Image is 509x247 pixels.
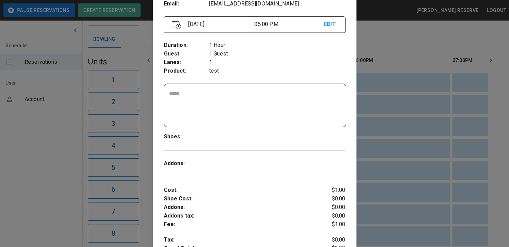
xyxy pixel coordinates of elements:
[164,212,315,220] p: Addons tax :
[172,20,181,29] img: Vector
[164,236,315,244] p: Tax :
[315,195,345,203] p: $0.00
[315,236,345,244] p: $0.00
[164,133,209,141] p: Shoes :
[315,220,345,229] p: $1.00
[185,20,255,28] p: [DATE]
[209,58,346,67] p: 1
[209,41,346,50] p: 1 Hour
[315,186,345,195] p: $1.00
[324,20,337,29] p: EDIT
[164,159,209,168] p: Addons :
[315,212,345,220] p: $0.00
[164,50,209,58] p: Guest :
[164,203,315,212] p: Addons :
[164,186,315,195] p: Cost :
[164,195,315,203] p: Shoe Cost :
[315,203,345,212] p: $0.00
[209,67,346,75] p: test
[164,220,315,229] p: Fee :
[164,41,209,50] p: Duration :
[164,58,209,67] p: Lanes :
[164,67,209,75] p: Product :
[254,20,324,28] p: 05:00 PM
[209,50,346,58] p: 1 Guest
